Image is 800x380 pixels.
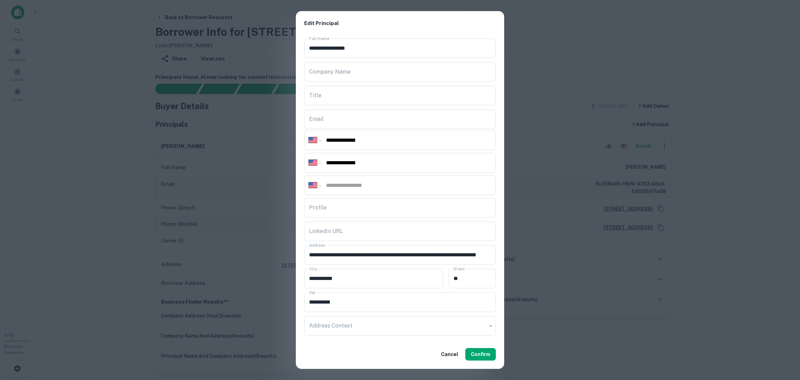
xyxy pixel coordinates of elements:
label: City [309,266,317,272]
label: Address [309,242,325,248]
iframe: Chat Widget [765,324,800,358]
label: Full Name [309,35,330,41]
button: Confirm [465,348,496,361]
div: ​ [304,316,496,336]
label: Zip [309,289,315,295]
button: Cancel [438,348,461,361]
label: State [453,266,465,272]
h2: Edit Principal [296,11,504,36]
